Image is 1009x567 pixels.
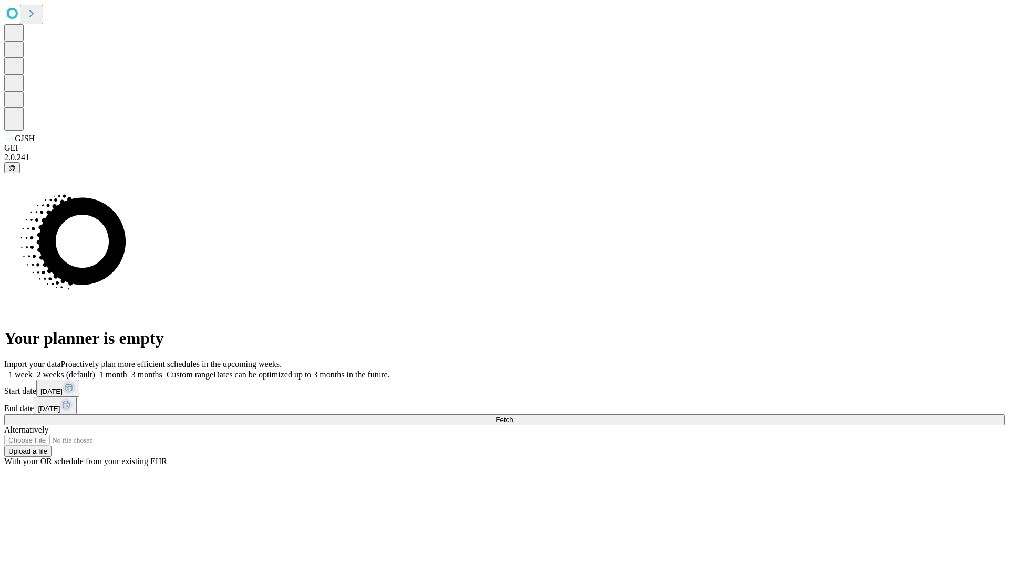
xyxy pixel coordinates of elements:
span: 1 week [8,370,33,379]
span: [DATE] [40,387,63,395]
button: Fetch [4,414,1005,425]
span: [DATE] [38,405,60,413]
button: [DATE] [36,380,79,397]
span: Alternatively [4,425,48,434]
button: Upload a file [4,446,52,457]
h1: Your planner is empty [4,329,1005,348]
span: Custom range [167,370,213,379]
div: End date [4,397,1005,414]
button: [DATE] [34,397,77,414]
button: @ [4,162,20,173]
span: 1 month [99,370,127,379]
div: GEI [4,143,1005,153]
div: Start date [4,380,1005,397]
span: Dates can be optimized up to 3 months in the future. [213,370,389,379]
div: 2.0.241 [4,153,1005,162]
span: @ [8,164,16,172]
span: Proactively plan more efficient schedules in the upcoming weeks. [61,360,282,369]
span: Fetch [496,416,513,424]
span: With your OR schedule from your existing EHR [4,457,167,466]
span: GJSH [15,134,35,143]
span: 3 months [131,370,162,379]
span: 2 weeks (default) [37,370,95,379]
span: Import your data [4,360,61,369]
